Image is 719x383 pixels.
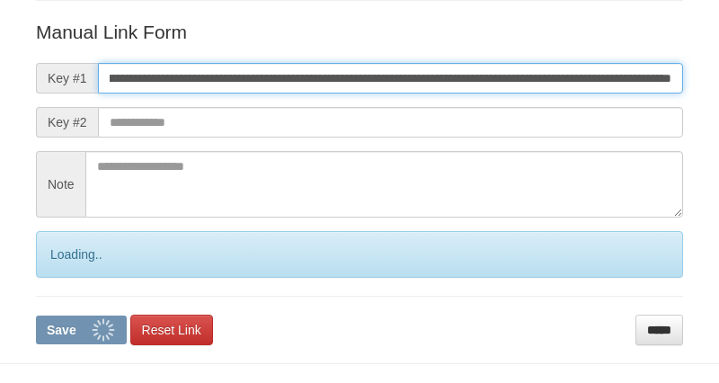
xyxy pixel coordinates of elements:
div: Loading.. [36,231,683,278]
p: Manual Link Form [36,19,683,45]
span: Key #1 [36,63,98,94]
span: Key #2 [36,107,98,138]
a: Reset Link [130,315,213,345]
span: Save [47,323,76,337]
span: Reset Link [142,323,201,337]
span: Note [36,151,85,218]
button: Save [36,316,127,344]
